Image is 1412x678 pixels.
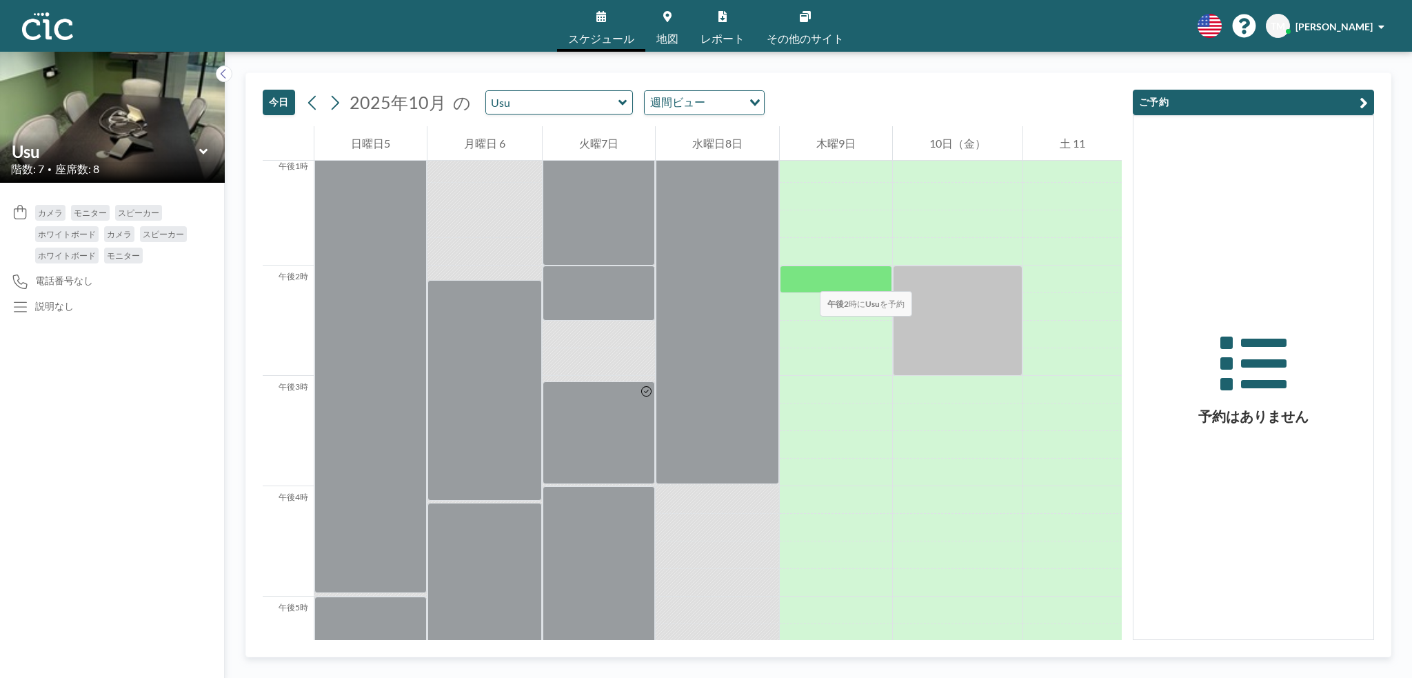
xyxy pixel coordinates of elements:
font: ホワイトボード [38,250,96,261]
font: 土 11 [1060,137,1085,150]
font: 木曜9日 [816,137,856,150]
img: 組織ロゴ [22,12,73,40]
font: Usu [865,299,880,309]
font: 時に [849,299,865,309]
font: 説明なし [35,300,74,312]
font: 地図 [656,32,678,45]
font: 階数: 7 [11,162,44,175]
font: 午後3時 [279,381,308,392]
font: モニター [74,208,107,218]
div: オプションを検索 [645,91,764,114]
input: 有珠 [12,141,199,161]
font: 2025年10月 [350,92,446,112]
input: Usu [486,91,618,114]
font: 予約はありません [1198,408,1309,424]
font: TM [1271,20,1285,32]
font: モニター [107,250,140,261]
font: 火曜7日 [579,137,618,150]
font: スピーカー [143,229,184,239]
font: ご予約 [1139,96,1169,108]
font: 日曜日5 [351,137,390,150]
font: スケジュール [568,32,634,45]
input: オプションを検索 [709,94,741,112]
font: 午後2時 [279,271,308,281]
font: 午後5時 [279,602,308,612]
font: の [453,92,471,112]
font: レポート [700,32,745,45]
font: 月曜日 6 [464,137,505,150]
font: [PERSON_NAME] [1295,21,1373,32]
font: 今日 [269,96,289,108]
font: 午後4時 [279,492,308,502]
font: 10日（金） [929,137,986,150]
font: 電話番号なし [35,275,93,286]
font: ホワイトボード [38,229,96,239]
font: カメラ [38,208,63,218]
font: 座席数: 8 [55,162,99,175]
font: 水曜日8日 [692,137,743,150]
font: 午後1時 [279,161,308,171]
font: 週間ビュー [650,95,705,108]
font: 午後2 [827,299,849,309]
button: 今日 [263,90,295,115]
font: を予約 [880,299,905,309]
font: カメラ [107,229,132,239]
button: ご予約 [1133,90,1374,115]
font: その他のサイト [767,32,844,45]
font: スピーカー [118,208,159,218]
font: • [48,165,52,173]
